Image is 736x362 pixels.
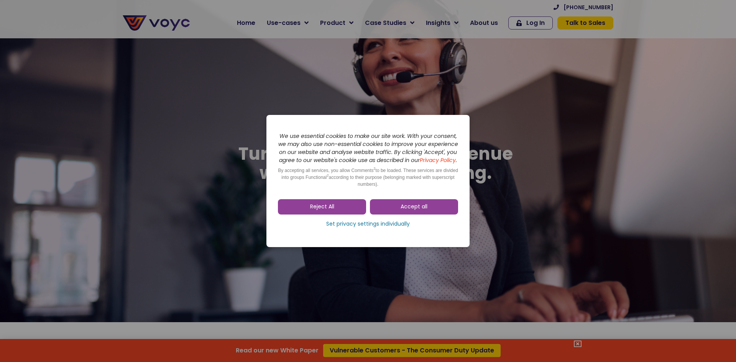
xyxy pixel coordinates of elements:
sup: 2 [327,174,329,177]
a: Reject All [278,199,366,215]
a: Set privacy settings individually [278,218,458,230]
span: Accept all [401,203,427,211]
a: Accept all [370,199,458,215]
span: Set privacy settings individually [326,220,410,228]
i: We use essential cookies to make our site work. With your consent, we may also use non-essential ... [278,132,458,164]
span: By accepting all services, you allow Comments to be loaded. These services are divided into group... [278,168,458,187]
span: Reject All [310,203,334,211]
a: Privacy Policy [420,156,456,164]
sup: 2 [374,167,376,170]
